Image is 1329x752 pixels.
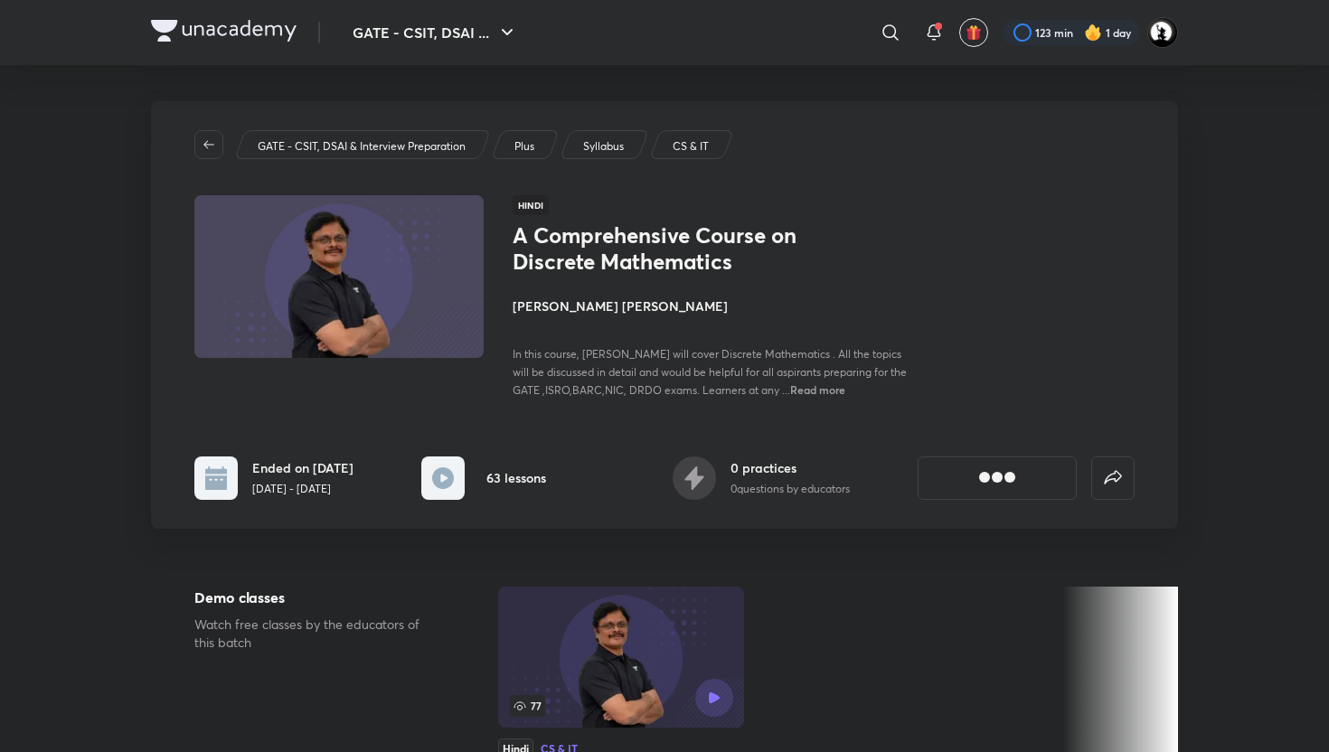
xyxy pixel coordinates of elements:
h1: A Comprehensive Course on Discrete Mathematics [513,222,808,275]
p: CS & IT [673,138,709,155]
button: [object Object] [918,456,1077,500]
a: CS & IT [670,138,712,155]
p: Watch free classes by the educators of this batch [194,616,440,652]
button: avatar [959,18,988,47]
a: Syllabus [580,138,627,155]
h4: [PERSON_NAME] [PERSON_NAME] [513,296,918,315]
h6: Ended on [DATE] [252,458,353,477]
span: Hindi [513,195,549,215]
span: Read more [790,382,845,397]
p: Syllabus [583,138,624,155]
span: In this course, [PERSON_NAME] will cover Discrete Mathematics . All the topics will be discussed ... [513,347,907,397]
button: false [1091,456,1135,500]
img: Company Logo [151,20,297,42]
p: GATE - CSIT, DSAI & Interview Preparation [258,138,466,155]
h6: 0 practices [730,458,850,477]
span: 77 [509,695,545,717]
h5: Demo classes [194,587,440,608]
a: Plus [512,138,538,155]
p: [DATE] - [DATE] [252,481,353,497]
a: Company Logo [151,20,297,46]
h6: 63 lessons [486,468,546,487]
img: AMAN SHARMA [1147,17,1178,48]
img: avatar [966,24,982,41]
button: GATE - CSIT, DSAI ... [342,14,529,51]
a: GATE - CSIT, DSAI & Interview Preparation [255,138,469,155]
img: Thumbnail [192,193,486,360]
img: streak [1084,23,1102,42]
p: 0 questions by educators [730,481,850,497]
p: Plus [514,138,534,155]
